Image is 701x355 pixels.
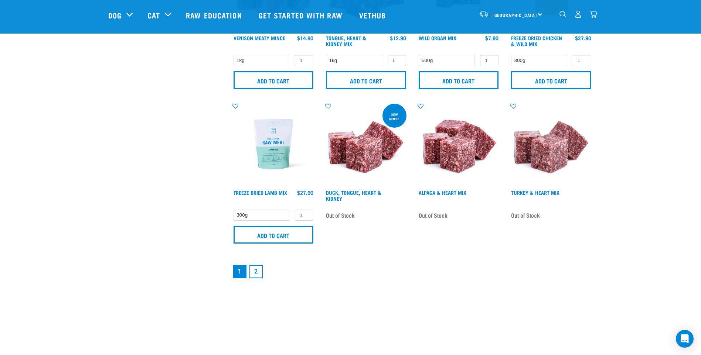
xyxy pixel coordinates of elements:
[676,330,694,348] div: Open Intercom Messenger
[234,71,314,89] input: Add to cart
[419,71,499,89] input: Add to cart
[511,210,540,221] span: Out of Stock
[509,102,593,186] img: Pile Of Cubed Turkey Heart Mix For Pets
[326,191,381,200] a: Duck, Tongue, Heart & Kidney
[511,71,591,89] input: Add to cart
[295,210,313,221] input: 1
[178,0,251,30] a: Raw Education
[234,37,285,39] a: Venison Meaty Mince
[234,191,287,194] a: Freeze Dried Lamb Mix
[574,10,582,18] img: user.png
[232,263,593,280] nav: pagination
[297,35,313,41] div: $14.90
[419,210,448,221] span: Out of Stock
[232,102,316,186] img: RE Product Shoot 2023 Nov8677
[297,190,313,196] div: $27.90
[108,10,122,21] a: Dog
[352,0,395,30] a: Vethub
[419,191,466,194] a: Alpaca & Heart Mix
[589,10,597,18] img: home-icon@2x.png
[417,102,501,186] img: Possum Chicken Heart Mix 01
[573,55,591,66] input: 1
[575,35,591,41] div: $27.90
[511,191,559,194] a: Turkey & Heart Mix
[233,265,246,278] a: Page 1
[390,35,406,41] div: $12.90
[326,210,355,221] span: Out of Stock
[382,109,406,124] div: new mince!
[234,226,314,244] input: Add to cart
[419,37,456,39] a: Wild Organ Mix
[324,102,408,186] img: 1124 Lamb Chicken Heart Mix 01
[388,55,406,66] input: 1
[251,0,352,30] a: Get started with Raw
[485,35,498,41] div: $7.90
[479,11,489,17] img: van-moving.png
[493,14,537,16] span: [GEOGRAPHIC_DATA]
[559,11,566,18] img: home-icon-1@2x.png
[147,10,160,21] a: Cat
[326,37,366,45] a: Tongue, Heart & Kidney Mix
[326,71,406,89] input: Add to cart
[295,55,313,66] input: 1
[480,55,498,66] input: 1
[511,37,562,45] a: Freeze Dried Chicken & Wild Mix
[249,265,263,278] a: Goto page 2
